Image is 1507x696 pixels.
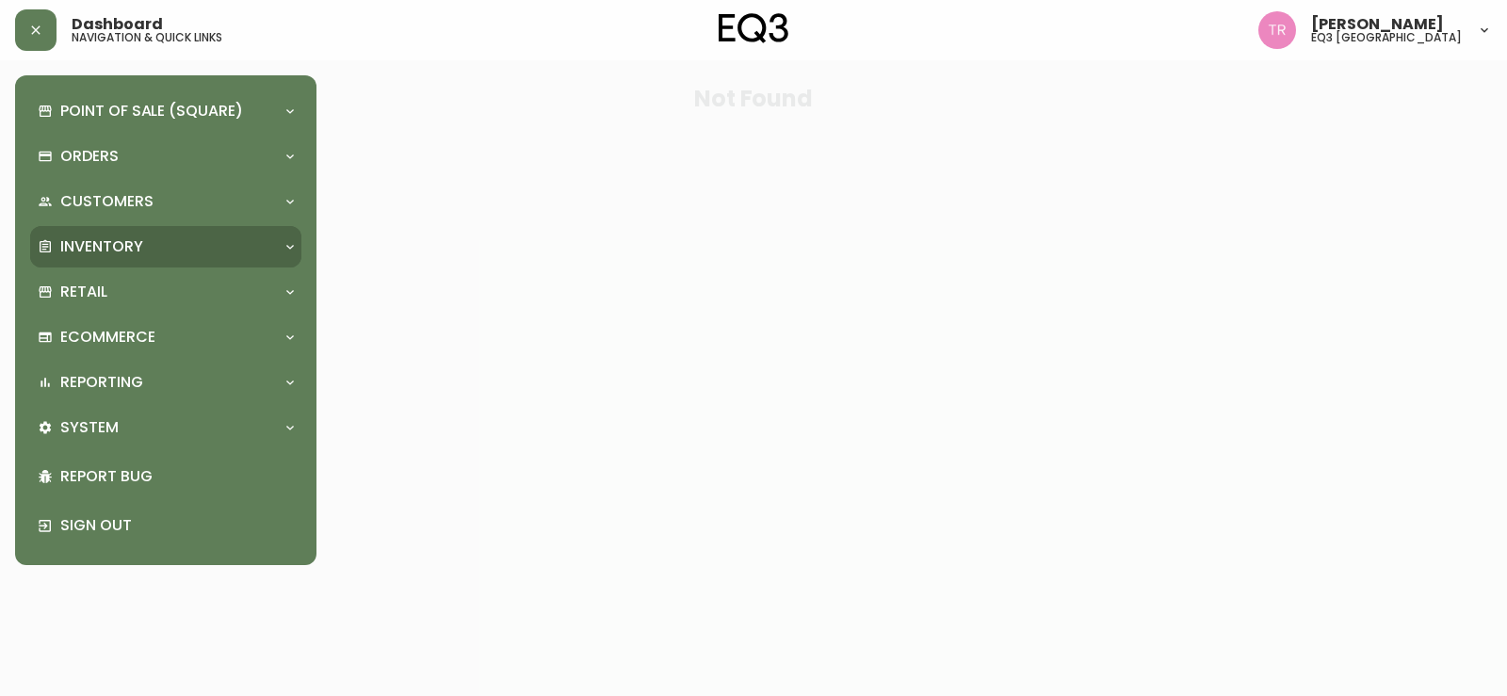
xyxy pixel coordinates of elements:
[60,236,143,257] p: Inventory
[1311,17,1444,32] span: [PERSON_NAME]
[1311,32,1462,43] h5: eq3 [GEOGRAPHIC_DATA]
[30,136,301,177] div: Orders
[60,372,143,393] p: Reporting
[30,452,301,501] div: Report Bug
[60,146,119,167] p: Orders
[30,226,301,267] div: Inventory
[30,501,301,550] div: Sign Out
[719,13,788,43] img: logo
[1258,11,1296,49] img: 214b9049a7c64896e5c13e8f38ff7a87
[72,17,163,32] span: Dashboard
[30,362,301,403] div: Reporting
[60,191,154,212] p: Customers
[30,181,301,222] div: Customers
[30,407,301,448] div: System
[30,271,301,313] div: Retail
[60,466,294,487] p: Report Bug
[60,417,119,438] p: System
[72,32,222,43] h5: navigation & quick links
[60,515,294,536] p: Sign Out
[30,90,301,132] div: Point of Sale (Square)
[60,282,107,302] p: Retail
[60,327,155,348] p: Ecommerce
[30,316,301,358] div: Ecommerce
[60,101,243,121] p: Point of Sale (Square)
